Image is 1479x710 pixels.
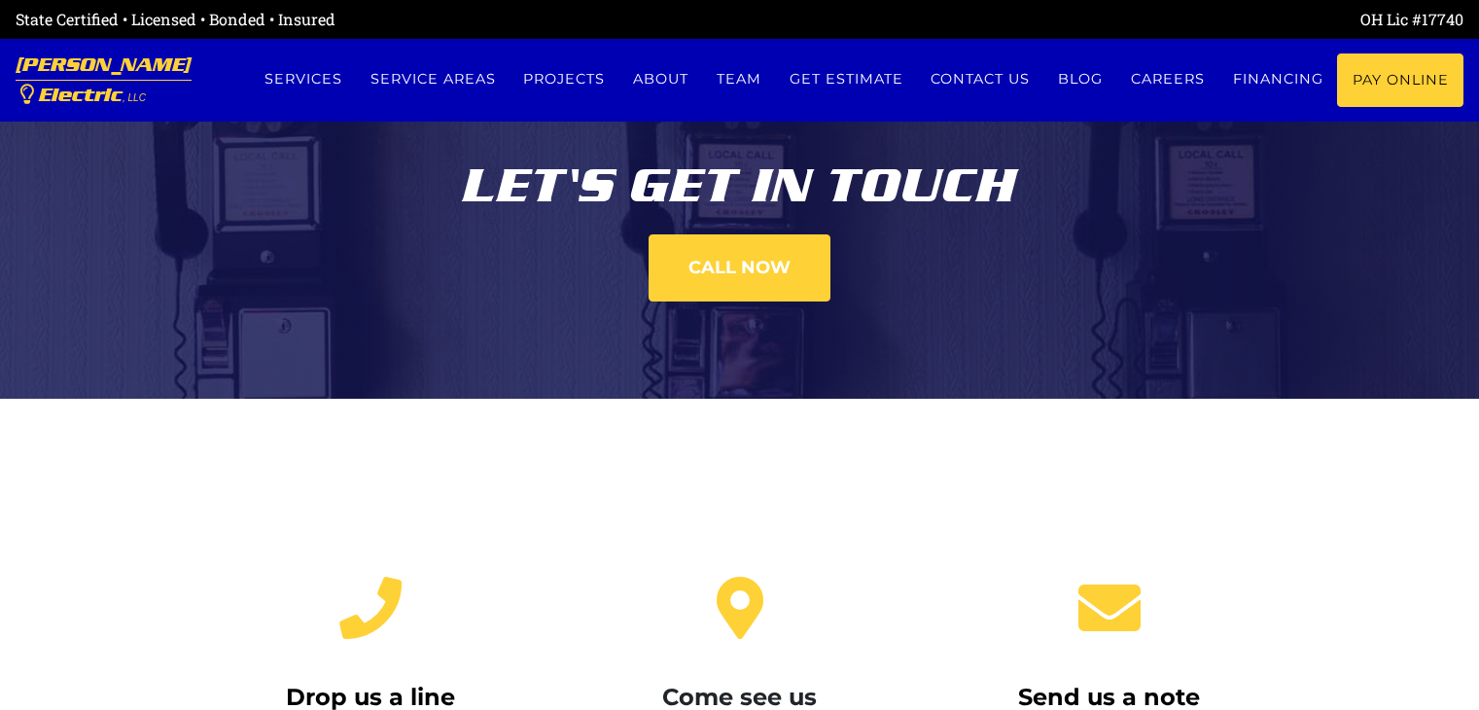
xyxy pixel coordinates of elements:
[123,92,146,103] span: , LLC
[16,39,192,122] a: [PERSON_NAME] Electric, LLC
[703,53,776,105] a: Team
[16,8,740,31] div: State Certified • Licensed • Bonded • Insured
[917,53,1044,105] a: Contact us
[510,53,619,105] a: Projects
[1218,53,1337,105] a: Financing
[775,53,917,105] a: Get estimate
[356,53,510,105] a: Service Areas
[649,234,830,302] a: Call now
[740,8,1464,31] div: OH Lic #17740
[250,53,356,105] a: Services
[200,146,1280,210] div: Let's get in touch
[1117,53,1219,105] a: Careers
[1337,53,1463,107] a: Pay Online
[619,53,703,105] a: About
[1044,53,1117,105] a: Blog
